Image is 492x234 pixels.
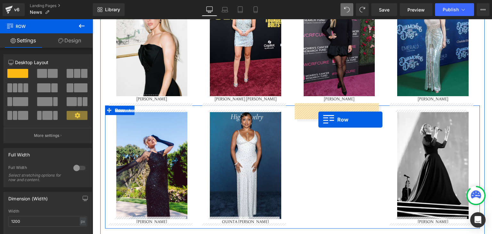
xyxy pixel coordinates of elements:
span: News [30,10,42,15]
a: v6 [3,3,25,16]
button: Redo [356,3,369,16]
input: auto [8,216,87,227]
span: Publish [443,7,459,12]
h1: [PERSON_NAME] [24,200,95,206]
div: px [80,217,86,226]
div: Dimension (Width) [8,192,48,201]
p: More settings [34,133,60,138]
a: New Library [93,3,125,16]
div: v6 [13,5,21,14]
a: Design [46,33,93,48]
button: More [477,3,489,16]
h1: [PERSON_NAME] [211,77,283,83]
div: Full Width [8,165,67,172]
a: Mobile [248,3,263,16]
div: Select stretching options for row and content. [8,173,66,182]
span: Preview [407,6,425,13]
button: Publish [435,3,474,16]
div: Full Width [8,148,30,157]
a: Landing Pages [30,3,93,8]
button: Undo [340,3,353,16]
div: Width [8,209,87,213]
p: Desktop Layout [8,59,87,66]
span: Library [105,7,120,13]
button: More settings [4,128,92,143]
span: Save [379,6,389,13]
a: Desktop [202,3,217,16]
span: Row [6,19,70,33]
a: Preview [400,3,432,16]
div: Open Intercom Messenger [470,212,486,228]
a: Expand / Collapse [34,86,42,96]
h1: QUINTA [PERSON_NAME] [117,200,189,206]
h1: [PERSON_NAME] [305,200,376,206]
h1: [PERSON_NAME] [24,77,95,83]
a: Tablet [233,3,248,16]
span: Row [21,86,34,96]
a: Laptop [217,3,233,16]
h1: [PERSON_NAME] [PERSON_NAME] [117,77,189,83]
h1: [PERSON_NAME] [305,77,376,83]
